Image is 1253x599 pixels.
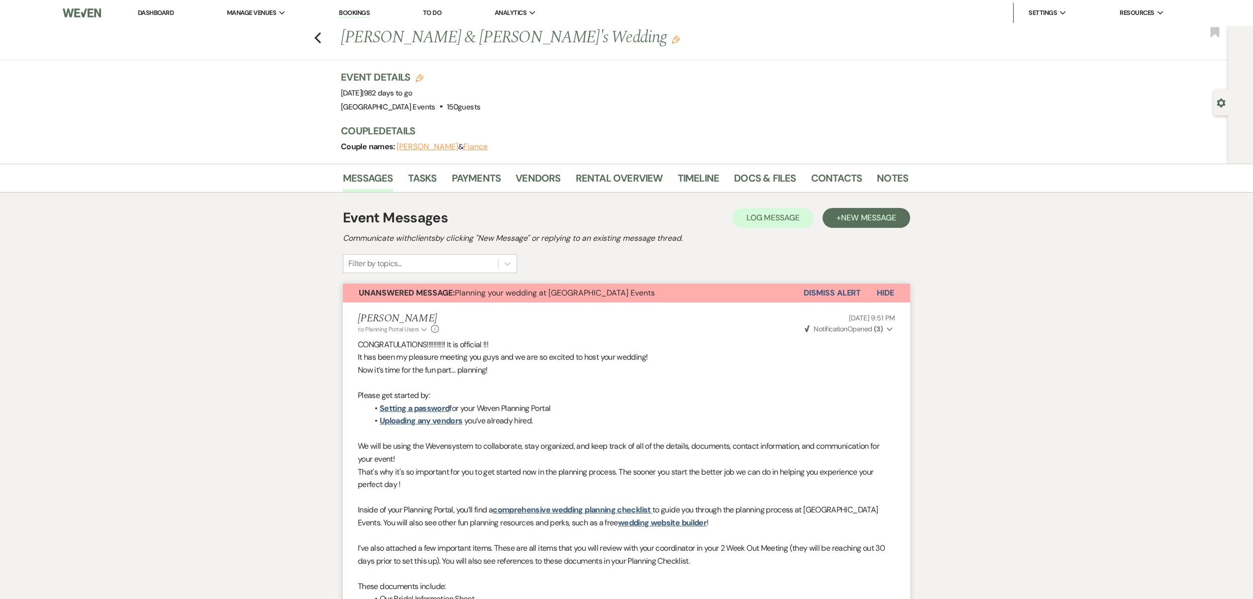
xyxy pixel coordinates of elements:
span: Settings [1029,8,1057,18]
span: These documents include: [358,581,446,592]
a: Payments [452,170,501,192]
span: Hide [877,288,894,298]
a: Contacts [811,170,862,192]
button: Log Message [732,208,814,228]
a: comprehensive [493,504,550,515]
button: +New Message [823,208,910,228]
a: Rental Overview [576,170,663,192]
button: Hide [861,284,910,302]
h5: [PERSON_NAME] [358,312,439,325]
span: [DATE] 9:51 PM [849,313,895,322]
span: CONGRATULATIONS!!!!!!!!!!! It is official !!! [358,339,488,350]
span: Opened [805,324,883,333]
img: Weven Logo [63,2,102,23]
span: Please get started by: [358,390,430,400]
button: Open lead details [1217,98,1226,107]
button: NotificationOpened (3) [803,324,895,334]
button: Edit [672,35,680,44]
span: | [362,88,412,98]
span: Couple names: [341,141,397,152]
a: Tasks [408,170,437,192]
a: To Do [423,8,441,17]
span: Analytics [495,8,526,18]
span: I’ve also attached a few important items. These are all items that you will review with your coor... [358,543,885,566]
a: Uploading any vendors [380,415,463,426]
a: Timeline [678,170,720,192]
span: to: Planning Portal Users [358,325,419,333]
span: ! [707,517,708,528]
h3: Couple Details [341,124,898,138]
span: Resources [1120,8,1154,18]
h2: Communicate with clients by clicking "New Message" or replying to an existing message thread. [343,232,910,244]
a: Vendors [516,170,560,192]
span: system to collaborate, stay organized, and keep track of all of the details, documents, contact i... [358,441,879,464]
h3: Event Details [341,70,480,84]
span: [GEOGRAPHIC_DATA] Events [341,102,435,112]
div: Filter by topics... [348,258,402,270]
span: 150 guests [447,102,480,112]
button: to: Planning Portal Users [358,325,428,334]
span: you’ve already hired. [464,415,533,426]
button: Fiance [463,143,488,151]
a: wedding planning checklist [552,504,650,515]
span: [DATE] [341,88,413,98]
h1: Event Messages [343,207,448,228]
span: Manage Venues [227,8,276,18]
a: Messages [343,170,393,192]
span: 982 days to go [364,88,413,98]
a: Bookings [339,8,370,18]
span: Inside of your Planning Portal, you’ll find a [358,504,493,515]
span: Notification [814,324,847,333]
h1: [PERSON_NAME] & [PERSON_NAME]'s Wedding [341,26,787,50]
span: for your Weven Planning Portal [449,403,550,413]
span: It has been my pleasure meeting you guys and we are so excited to host your wedding! [358,352,647,362]
button: Dismiss Alert [804,284,861,302]
a: Docs & Files [734,170,796,192]
span: & [397,142,488,152]
button: Unanswered Message:Planning your wedding at [GEOGRAPHIC_DATA] Events [343,284,804,302]
span: Planning your wedding at [GEOGRAPHIC_DATA] Events [359,288,655,298]
span: Log Message [746,212,800,223]
a: Dashboard [138,8,174,17]
span: Now it’s time for the fun part… planning! [358,365,488,375]
span: New Message [841,212,896,223]
strong: ( 3 ) [874,324,883,333]
button: [PERSON_NAME] [397,143,458,151]
span: to guide you through the planning process at [GEOGRAPHIC_DATA] Events. You will also see other fu... [358,504,878,528]
strong: Unanswered Message: [359,288,455,298]
span: That's why it's so important for you to get started now in the planning process. The sooner you s... [358,467,874,490]
a: wedding website builder [618,517,707,528]
span: We will be using the Weven [358,441,448,451]
a: Notes [877,170,908,192]
a: Setting a password [380,403,449,413]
